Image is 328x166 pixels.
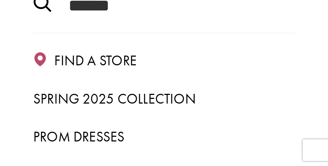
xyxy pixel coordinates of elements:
[33,126,295,148] a: Prom Dresses
[33,50,295,72] a: Find a store
[33,128,125,146] span: Prom Dresses
[33,88,295,110] a: Spring 2025 Collection
[54,52,137,70] span: Find a store
[33,90,196,108] span: Spring 2025 Collection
